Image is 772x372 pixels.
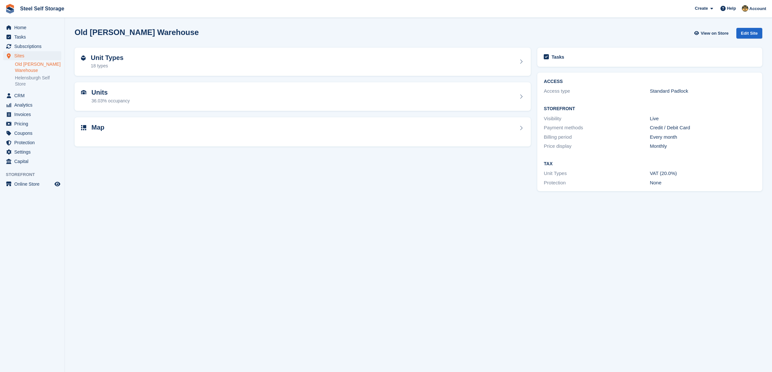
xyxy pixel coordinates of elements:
div: Standard Padlock [650,87,756,95]
div: None [650,179,756,187]
h2: Storefront [544,106,756,111]
div: Credit / Debit Card [650,124,756,132]
span: Online Store [14,180,53,189]
a: Preview store [53,180,61,188]
span: Pricing [14,119,53,128]
a: Helensburgh Self Store [15,75,61,87]
span: Subscriptions [14,42,53,51]
a: menu [3,157,61,166]
span: Settings [14,147,53,157]
a: Map [75,117,531,147]
h2: Old [PERSON_NAME] Warehouse [75,28,199,37]
div: Live [650,115,756,122]
a: menu [3,91,61,100]
div: 18 types [91,63,124,69]
a: menu [3,100,61,110]
div: Price display [544,143,650,150]
div: Unit Types [544,170,650,177]
a: menu [3,119,61,128]
h2: Unit Types [91,54,124,62]
img: unit-type-icn-2b2737a686de81e16bb02015468b77c625bbabd49415b5ef34ead5e3b44a266d.svg [81,55,86,61]
h2: Tax [544,161,756,167]
span: Sites [14,51,53,60]
span: Coupons [14,129,53,138]
div: Billing period [544,134,650,141]
a: menu [3,23,61,32]
div: 36.03% occupancy [91,98,130,104]
span: Invoices [14,110,53,119]
img: James Steel [742,5,748,12]
a: Old [PERSON_NAME] Warehouse [15,61,61,74]
a: menu [3,147,61,157]
span: View on Store [701,30,729,37]
h2: Tasks [552,54,564,60]
span: Help [727,5,736,12]
a: menu [3,51,61,60]
a: Edit Site [736,28,762,41]
a: menu [3,42,61,51]
div: Edit Site [736,28,762,39]
div: Payment methods [544,124,650,132]
div: Access type [544,87,650,95]
span: Home [14,23,53,32]
div: Visibility [544,115,650,122]
a: View on Store [693,28,731,39]
img: stora-icon-8386f47178a22dfd0bd8f6a31ec36ba5ce8667c1dd55bd0f319d3a0aa187defe.svg [5,4,15,14]
a: menu [3,110,61,119]
h2: Units [91,89,130,96]
span: Analytics [14,100,53,110]
a: Steel Self Storage [18,3,67,14]
div: VAT (20.0%) [650,170,756,177]
h2: Map [91,124,104,131]
a: menu [3,180,61,189]
img: map-icn-33ee37083ee616e46c38cad1a60f524a97daa1e2b2c8c0bc3eb3415660979fc1.svg [81,125,86,130]
div: Monthly [650,143,756,150]
img: unit-icn-7be61d7bf1b0ce9d3e12c5938cc71ed9869f7b940bace4675aadf7bd6d80202e.svg [81,90,86,95]
a: menu [3,32,61,41]
div: Protection [544,179,650,187]
span: Tasks [14,32,53,41]
span: Storefront [6,171,65,178]
div: Every month [650,134,756,141]
span: CRM [14,91,53,100]
a: Unit Types 18 types [75,48,531,76]
a: Units 36.03% occupancy [75,82,531,111]
span: Account [749,6,766,12]
h2: ACCESS [544,79,756,84]
span: Create [695,5,708,12]
span: Capital [14,157,53,166]
a: menu [3,138,61,147]
span: Protection [14,138,53,147]
a: menu [3,129,61,138]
